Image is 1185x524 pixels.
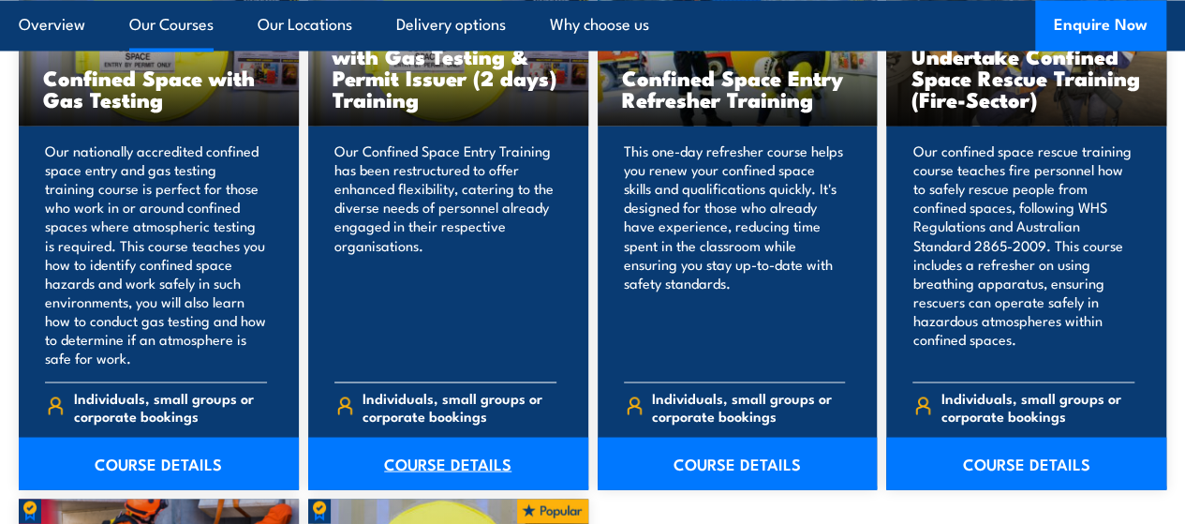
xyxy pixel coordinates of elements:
[624,142,846,367] p: This one-day refresher course helps you renew your confined space skills and qualifications quick...
[912,142,1134,367] p: Our confined space rescue training course teaches fire personnel how to safely rescue people from...
[363,388,555,424] span: Individuals, small groups or corporate bookings
[43,67,274,110] h3: Confined Space with Gas Testing
[598,437,878,489] a: COURSE DETAILS
[911,45,1142,110] h3: Undertake Confined Space Rescue Training (Fire-Sector)
[652,388,845,424] span: Individuals, small groups or corporate bookings
[74,388,267,424] span: Individuals, small groups or corporate bookings
[19,437,299,489] a: COURSE DETAILS
[941,388,1134,424] span: Individuals, small groups or corporate bookings
[333,23,564,110] h3: Confined Space Entry with Gas Testing & Permit Issuer (2 days) Training
[45,142,267,367] p: Our nationally accredited confined space entry and gas testing training course is perfect for tho...
[308,437,588,489] a: COURSE DETAILS
[334,142,556,367] p: Our Confined Space Entry Training has been restructured to offer enhanced flexibility, catering t...
[886,437,1166,489] a: COURSE DETAILS
[622,67,853,110] h3: Confined Space Entry Refresher Training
